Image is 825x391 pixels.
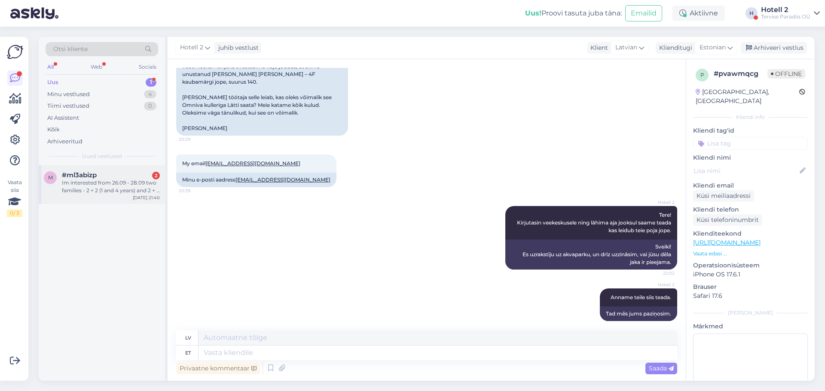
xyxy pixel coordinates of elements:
div: Proovi tasuta juba täna: [525,8,622,18]
div: Klienditugi [656,43,692,52]
div: Arhiveeri vestlus [741,42,807,54]
p: iPhone OS 17.6.1 [693,270,808,279]
div: Tere õhtust, [PERSON_NAME] külastasime teie veeparki vaba aja veetmiseks. Kahjuks avastasime koju... [176,44,348,136]
a: [EMAIL_ADDRESS][DOMAIN_NAME] [235,176,330,183]
span: Otsi kliente [53,45,88,54]
span: Saada [649,364,674,372]
p: Brauser [693,282,808,291]
div: Privaatne kommentaar [176,363,260,374]
div: Tad mēs jums paziņosim. [600,306,677,321]
div: Minu vestlused [47,90,90,99]
div: 1 [146,78,156,87]
a: [URL][DOMAIN_NAME] [693,239,761,246]
div: Sveiki! Es uzrakstīju uz akvaparku, un drīz uzzināsim, vai jūsu dēla jaka ir pieejama. [505,239,677,270]
div: Kliendi info [693,113,808,121]
span: m [48,174,53,181]
span: Hotell 2 [180,43,203,52]
div: Web [89,61,104,73]
div: 2 [152,172,160,179]
span: Tere! Kirjutasin veekeskusele ning lähima aja jooksul saame teada kas leidub teie poja jope. [517,212,672,233]
div: Arhiveeritud [47,137,82,146]
p: Vaata edasi ... [693,250,808,258]
div: 0 / 3 [7,209,22,217]
span: 20:29 [179,136,211,142]
div: 0 [144,102,156,110]
div: Aktiivne [672,6,725,21]
span: Hotell 2 [642,282,675,288]
p: Kliendi nimi [693,153,808,162]
div: lv [185,330,191,345]
span: Estonian [700,43,726,52]
div: Vaata siia [7,179,22,217]
a: Hotell 2Tervise Paradiis OÜ [761,6,820,20]
div: Küsi meiliaadressi [693,190,754,202]
span: 22:02 [642,270,675,276]
span: 22:03 [642,321,675,328]
span: Hotell 2 [642,199,675,206]
div: [GEOGRAPHIC_DATA], [GEOGRAPHIC_DATA] [696,88,799,106]
span: My email [182,160,302,167]
b: Uus! [525,9,541,17]
div: Minu e-posti aadress [176,173,336,187]
span: Anname teile siis teada. [611,294,671,300]
p: Kliendi telefon [693,205,808,214]
a: [EMAIL_ADDRESS][DOMAIN_NAME] [205,160,300,167]
div: AI Assistent [47,114,79,122]
input: Lisa tag [693,137,808,150]
p: Safari 17.6 [693,291,808,300]
span: #ml3abizp [62,171,97,179]
p: Operatsioonisüsteem [693,261,808,270]
div: et [185,346,191,360]
p: Märkmed [693,322,808,331]
button: Emailid [625,5,662,21]
p: Kliendi email [693,181,808,190]
p: Kliendi tag'id [693,126,808,135]
div: Tervise Paradiis OÜ [761,13,810,20]
div: juhib vestlust [215,43,259,52]
div: Socials [137,61,158,73]
div: Hotell 2 [761,6,810,13]
div: Im interested from 26.09 - 28.09 two families - 2 + 2 (1 and 4 years) and 2 + 2 (2 and 6). What c... [62,179,160,194]
span: Offline [767,69,805,79]
span: Uued vestlused [82,152,122,160]
div: H [746,7,758,19]
div: Küsi telefoninumbrit [693,214,762,226]
div: All [46,61,55,73]
input: Lisa nimi [694,166,798,176]
div: [DATE] 21:40 [133,194,160,201]
div: [PERSON_NAME] [693,309,808,317]
div: Klient [587,43,608,52]
img: Askly Logo [7,44,23,60]
div: Tiimi vestlused [47,102,89,110]
span: Latvian [615,43,637,52]
div: 4 [144,90,156,99]
div: # pvawmqcg [714,69,767,79]
span: p [700,72,704,78]
div: Kõik [47,125,60,134]
p: Klienditeekond [693,229,808,238]
div: Uus [47,78,58,87]
span: 20:39 [179,188,211,194]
